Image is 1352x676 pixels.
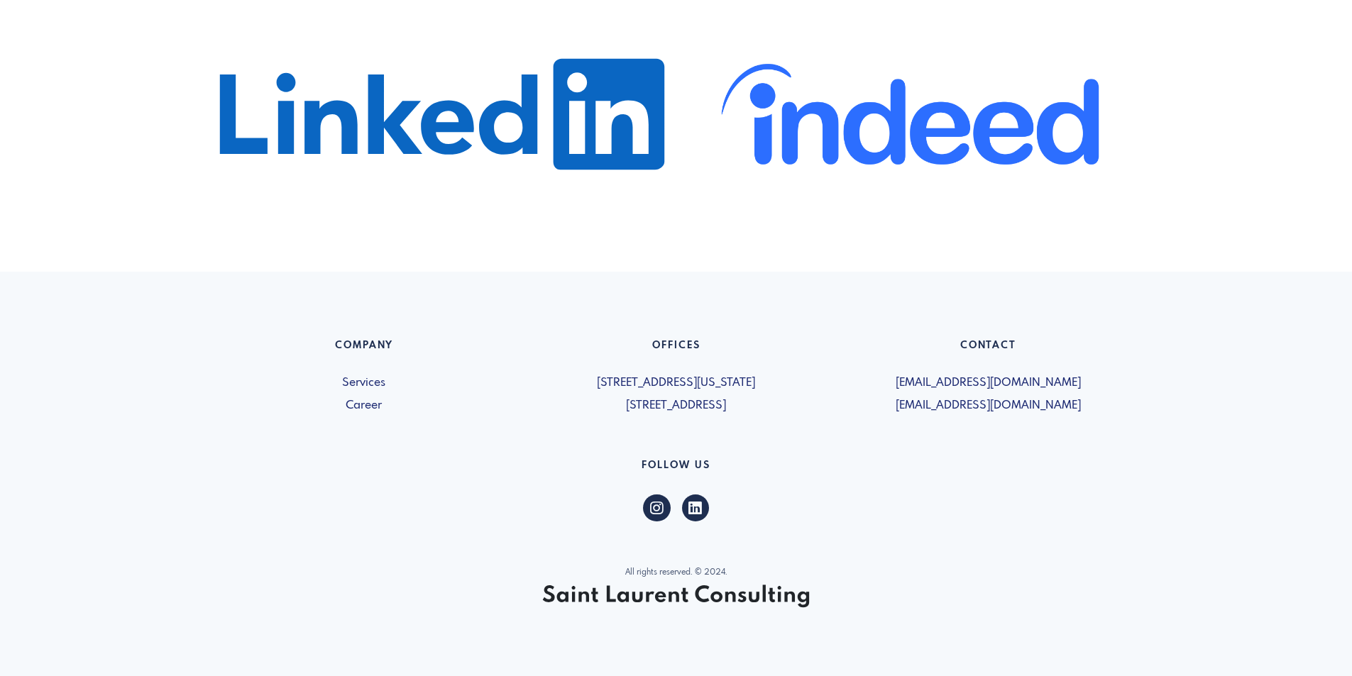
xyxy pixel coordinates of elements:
span: [EMAIL_ADDRESS][DOMAIN_NAME] [841,397,1136,414]
span: [STREET_ADDRESS] [529,397,824,414]
span: [STREET_ADDRESS][US_STATE] [529,375,824,392]
span: [EMAIL_ADDRESS][DOMAIN_NAME] [841,375,1136,392]
p: All rights reserved. © 2024. [216,567,1136,579]
h6: Offices [529,340,824,358]
h6: Contact [841,340,1136,358]
h6: Company [216,340,512,358]
a: Services [216,375,512,392]
h6: Follow US [216,460,1136,477]
a: Career [216,397,512,414]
